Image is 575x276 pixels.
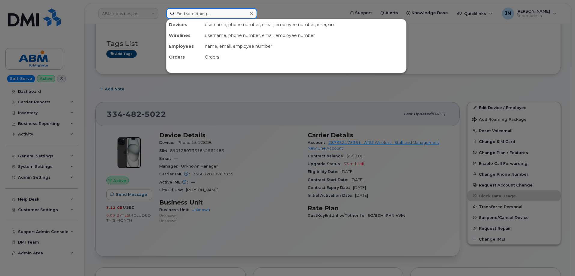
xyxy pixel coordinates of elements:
div: username, phone number, email, employee number [202,30,406,41]
div: name, email, employee number [202,41,406,52]
div: Devices [166,19,202,30]
div: username, phone number, email, employee number, imei, sim [202,19,406,30]
div: Orders [202,52,406,62]
div: Employees [166,41,202,52]
input: Find something... [166,8,257,19]
div: Orders [166,52,202,62]
div: Wirelines [166,30,202,41]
